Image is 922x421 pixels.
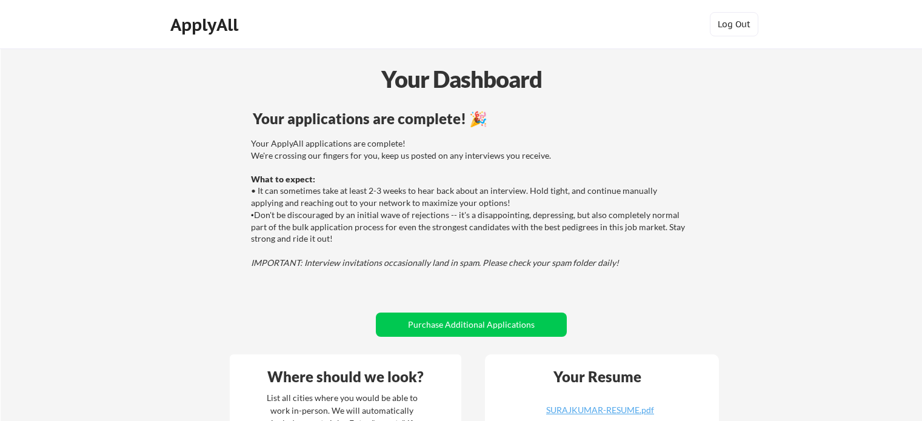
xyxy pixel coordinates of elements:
div: Your applications are complete! 🎉 [253,111,690,126]
div: Where should we look? [233,370,458,384]
font: • [251,211,254,220]
div: SURAJKUMAR-RESUME.pdf [528,406,672,414]
div: Your Resume [538,370,658,384]
div: Your ApplyAll applications are complete! We're crossing our fingers for you, keep us posted on an... [251,138,688,268]
button: Log Out [710,12,758,36]
div: Your Dashboard [1,62,922,96]
em: IMPORTANT: Interview invitations occasionally land in spam. Please check your spam folder daily! [251,257,619,268]
div: ApplyAll [170,15,242,35]
strong: What to expect: [251,174,315,184]
button: Purchase Additional Applications [376,313,567,337]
